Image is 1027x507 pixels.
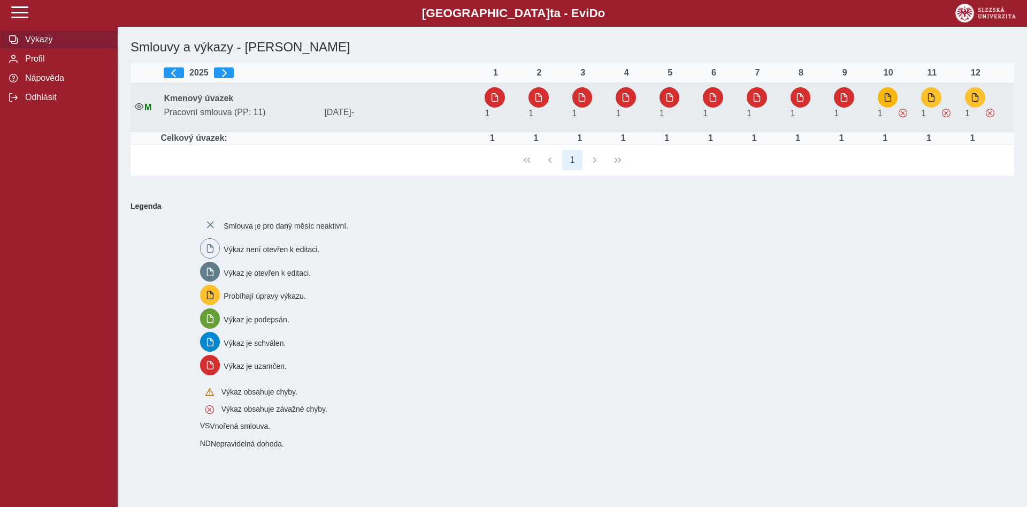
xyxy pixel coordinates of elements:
b: Kmenový úvazek [164,94,233,103]
div: Úvazek : 8 h / den. 40 h / týden. [744,133,765,143]
div: 7 [747,68,768,78]
span: Úvazek : 8 h / den. 40 h / týden. [878,109,883,118]
button: 1 [562,150,583,170]
div: Úvazek : 8 h / den. 40 h / týden. [831,133,852,143]
span: Smlouva je pro daný měsíc neaktivní. [224,222,348,230]
span: Úvazek : 8 h / den. 40 h / týden. [965,109,970,118]
div: Úvazek : 8 h / den. 40 h / týden. [656,133,678,143]
span: Probíhají úpravy výkazu. [224,292,305,300]
div: 8 [791,68,812,78]
span: Výkaz je otevřen k editaci. [224,268,311,277]
span: Úvazek : 8 h / den. 40 h / týden. [616,109,620,118]
span: t [550,6,554,20]
span: Úvazek : 8 h / den. 40 h / týden. [703,109,708,118]
span: Úvazek : 8 h / den. 40 h / týden. [921,109,926,118]
img: logo_web_su.png [955,4,1016,22]
span: Výkaz obsahuje chyby. [221,388,297,396]
div: 6 [703,68,724,78]
div: 2025 [164,67,476,78]
span: Výkaz není otevřen k editaci. [224,245,319,254]
div: Úvazek : 8 h / den. 40 h / týden. [787,133,809,143]
span: Profil [22,54,109,64]
span: Výkaz obsahuje závažné chyby. [221,405,327,413]
span: Výkaz je schválen. [224,338,286,347]
span: [DATE] [320,108,480,117]
span: Výkaz je uzamčen. [224,362,287,370]
div: Úvazek : 8 h / den. 40 h / týden. [875,133,896,143]
span: Výkaz je podepsán. [224,315,289,324]
div: 3 [572,68,594,78]
span: Nápověda [22,73,109,83]
div: 1 [485,68,506,78]
div: 10 [878,68,899,78]
span: Nepravidelná dohoda. [211,440,284,448]
div: 4 [616,68,637,78]
span: Výkazy [22,35,109,44]
span: Smlouva vnořená do kmene [200,421,210,430]
span: Úvazek : 8 h / den. 40 h / týden. [834,109,839,118]
span: Úvazek : 8 h / den. 40 h / týden. [485,109,489,118]
span: Výkaz obsahuje závažné chyby. [899,109,907,117]
i: Smlouva je aktivní [135,102,143,111]
span: Údaje souhlasí s údaji v Magionu [144,103,151,112]
div: Úvazek : 8 h / den. 40 h / týden. [481,133,503,143]
b: Legenda [126,198,1010,215]
div: Úvazek : 8 h / den. 40 h / týden. [918,133,939,143]
div: 2 [528,68,550,78]
h1: Smlouvy a výkazy - [PERSON_NAME] [126,35,870,59]
span: Výkaz obsahuje závažné chyby. [942,109,951,117]
span: Úvazek : 8 h / den. 40 h / týden. [528,109,533,118]
span: D [589,6,597,20]
div: 11 [921,68,942,78]
div: Úvazek : 8 h / den. 40 h / týden. [569,133,591,143]
td: Celkový úvazek: [159,132,480,145]
div: Úvazek : 8 h / den. 40 h / týden. [962,133,983,143]
span: Pracovní smlouva (PP: 11) [159,108,320,117]
span: o [598,6,606,20]
span: Úvazek : 8 h / den. 40 h / týden. [572,109,577,118]
span: Odhlásit [22,93,109,102]
div: Úvazek : 8 h / den. 40 h / týden. [525,133,547,143]
b: [GEOGRAPHIC_DATA] a - Evi [32,6,995,20]
span: Úvazek : 8 h / den. 40 h / týden. [660,109,664,118]
div: 9 [834,68,855,78]
div: Úvazek : 8 h / den. 40 h / týden. [700,133,721,143]
div: Úvazek : 8 h / den. 40 h / týden. [612,133,634,143]
div: 5 [660,68,681,78]
span: - [351,108,354,117]
span: Výkaz obsahuje závažné chyby. [986,109,994,117]
div: 12 [965,68,986,78]
span: Úvazek : 8 h / den. 40 h / týden. [747,109,752,118]
span: Smlouva vnořená do kmene [200,439,211,448]
span: Úvazek : 8 h / den. 40 h / týden. [791,109,795,118]
span: Vnořená smlouva. [210,422,270,430]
